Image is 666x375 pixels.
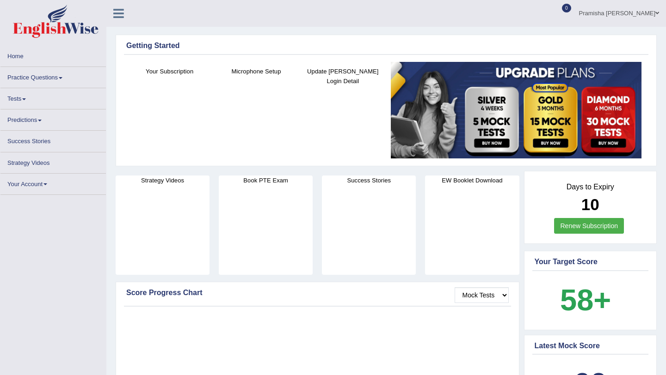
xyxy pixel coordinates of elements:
h4: Strategy Videos [116,175,210,185]
a: Renew Subscription [554,218,624,234]
a: Tests [0,88,106,106]
a: Strategy Videos [0,152,106,170]
div: Getting Started [126,40,646,51]
span: 0 [562,4,571,12]
div: Your Target Score [535,256,647,267]
img: small5.jpg [391,62,641,159]
h4: Update [PERSON_NAME] Login Detail [304,67,382,86]
h4: Book PTE Exam [219,175,313,185]
a: Predictions [0,109,106,127]
h4: EW Booklet Download [425,175,519,185]
a: Your Account [0,174,106,192]
a: Practice Questions [0,67,106,85]
h4: Your Subscription [131,67,208,76]
h4: Days to Expiry [535,183,647,191]
b: 10 [581,195,599,213]
div: Score Progress Chart [126,287,509,298]
a: Success Stories [0,131,106,149]
b: 58+ [560,283,611,317]
a: Home [0,46,106,64]
h4: Success Stories [322,175,416,185]
div: Latest Mock Score [535,340,647,351]
h4: Microphone Setup [217,67,295,76]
